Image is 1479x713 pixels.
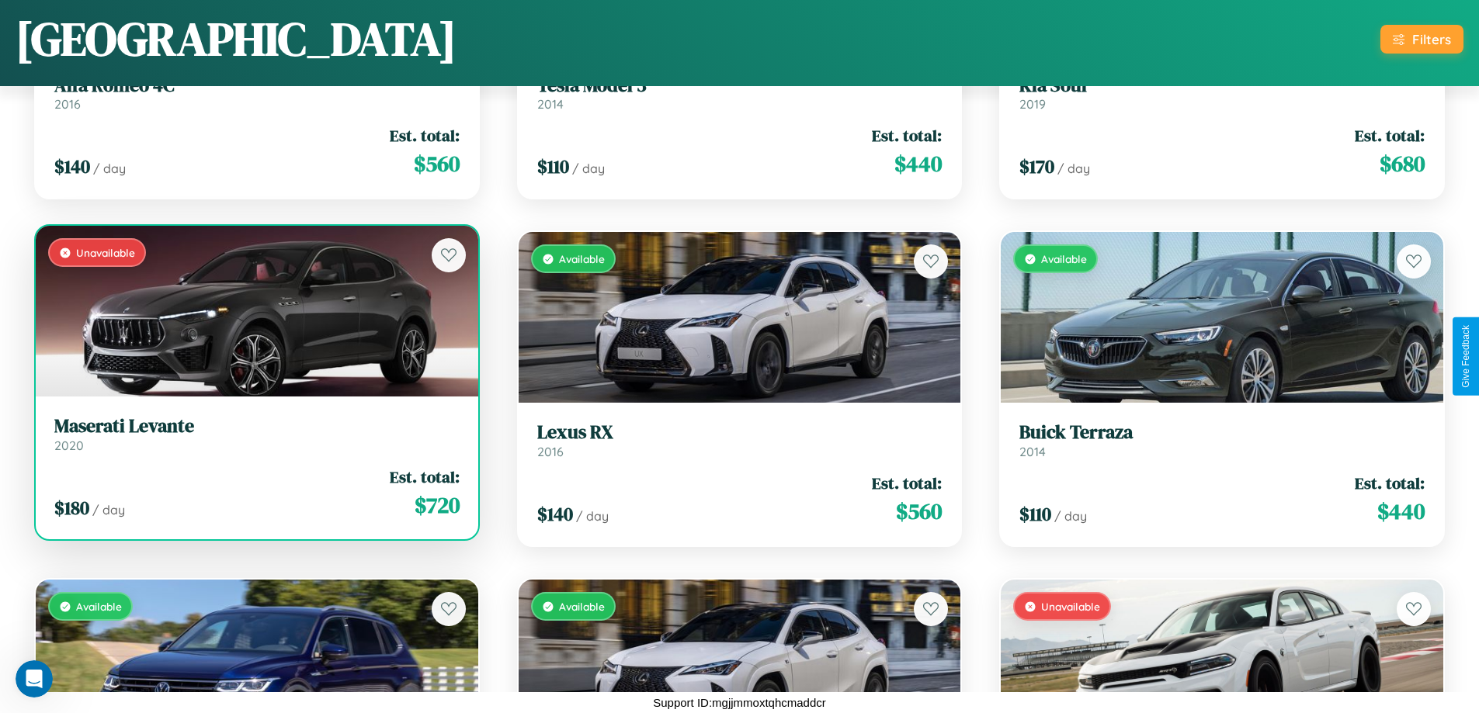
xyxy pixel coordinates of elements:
span: $ 110 [1019,501,1051,527]
span: / day [572,161,605,176]
iframe: Intercom live chat [16,660,53,697]
a: Tesla Model 32014 [537,74,943,112]
span: Est. total: [872,124,942,147]
a: Kia Soul2019 [1019,74,1425,112]
span: 2016 [537,444,564,459]
span: $ 140 [537,501,573,527]
span: $ 680 [1380,148,1425,179]
a: Maserati Levante2020 [54,415,460,453]
span: Est. total: [872,472,942,494]
h3: Lexus RX [537,421,943,444]
span: Available [559,252,605,265]
span: Est. total: [1355,124,1425,147]
h3: Buick Terraza [1019,421,1425,444]
a: Buick Terraza2014 [1019,421,1425,459]
span: $ 140 [54,154,90,179]
span: / day [1057,161,1090,176]
a: Lexus RX2016 [537,421,943,459]
span: $ 440 [1377,496,1425,527]
span: 2016 [54,96,81,112]
div: Give Feedback [1460,325,1471,388]
button: Filters [1380,25,1463,54]
span: $ 170 [1019,154,1054,179]
span: 2020 [54,438,84,453]
span: / day [576,508,609,524]
h1: [GEOGRAPHIC_DATA] [16,7,457,71]
span: / day [92,502,125,517]
span: 2019 [1019,96,1046,112]
span: Est. total: [390,466,460,488]
span: Unavailable [1041,600,1100,613]
div: Filters [1412,31,1451,47]
span: 2014 [1019,444,1046,459]
span: $ 720 [415,490,460,521]
span: Est. total: [390,124,460,147]
span: / day [1054,508,1087,524]
span: $ 110 [537,154,569,179]
span: $ 440 [894,148,942,179]
span: $ 560 [896,496,942,527]
span: $ 560 [414,148,460,179]
span: Available [559,600,605,613]
span: / day [93,161,126,176]
span: Available [76,600,122,613]
h3: Maserati Levante [54,415,460,438]
span: $ 180 [54,495,89,521]
span: 2014 [537,96,564,112]
a: Alfa Romeo 4C2016 [54,74,460,112]
span: Available [1041,252,1087,265]
p: Support ID: mgjjmmoxtqhcmaddcr [653,692,826,713]
span: Est. total: [1355,472,1425,494]
span: Unavailable [76,246,135,259]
